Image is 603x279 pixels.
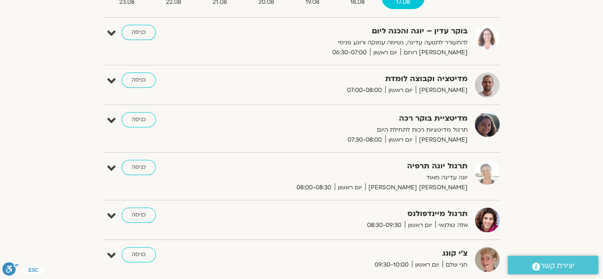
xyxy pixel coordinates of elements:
span: יום ראשון [370,48,400,58]
a: כניסה [122,160,156,175]
strong: מדיטציית בוקר רכה [234,112,468,125]
span: 08:00-08:30 [293,183,335,193]
strong: תרגול מיינדפולנס [234,207,468,220]
p: להתעורר לתנועה עדינה, נשימה עמוקה ורוגע פנימי [234,38,468,48]
span: [PERSON_NAME] רוחם [400,48,468,58]
span: יום ראשון [405,220,435,230]
strong: צ'י קונג [234,247,468,260]
span: 07:30-08:00 [344,135,385,145]
span: יום ראשון [385,85,416,95]
a: יצירת קשר [508,256,598,274]
a: כניסה [122,112,156,127]
span: 09:30-10:00 [371,260,412,270]
strong: תרגול יוגה תרפיה [234,160,468,173]
span: [PERSON_NAME] [416,135,468,145]
p: יוגה עדינה מאוד [234,173,468,183]
a: כניסה [122,207,156,223]
span: יום ראשון [385,135,416,145]
p: תרגול מדיטציות רכות לתחילת היום [234,125,468,135]
span: 08:30-09:30 [364,220,405,230]
a: כניסה [122,247,156,262]
span: 06:30-07:00 [329,48,370,58]
span: יום ראשון [335,183,365,193]
strong: בוקר עדין – יוגה והכנה ליום [234,25,468,38]
span: [PERSON_NAME] [PERSON_NAME] [365,183,468,193]
span: [PERSON_NAME] [416,85,468,95]
span: 07:00-08:00 [344,85,385,95]
span: חני שלם [442,260,468,270]
a: כניסה [122,25,156,40]
span: אלה טולנאי [435,220,468,230]
span: יום ראשון [412,260,442,270]
span: יצירת קשר [540,259,574,272]
a: כניסה [122,72,156,88]
strong: מדיטציה וקבוצה לומדת [234,72,468,85]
